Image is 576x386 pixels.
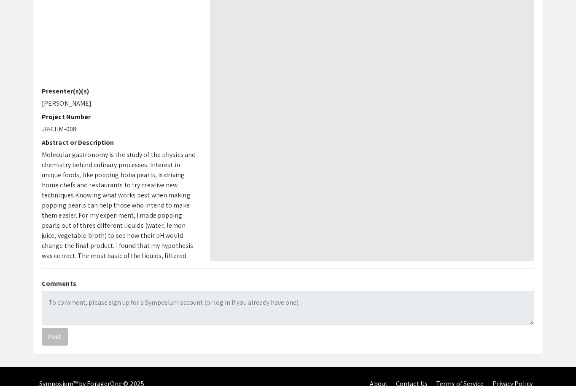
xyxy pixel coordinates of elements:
p: [PERSON_NAME] [42,98,197,109]
h2: Project Number [42,113,197,121]
p: JR-CHM-008 [42,124,197,134]
h2: Presenter(s)(s) [42,87,197,95]
span: Knowing what works best when making popping pearls can help those who intend to make them easier.... [42,191,194,351]
h2: Comments [42,280,534,288]
span: Molecular gastronomy is the study of the physics and chemistry behind culinary processes. Interes... [42,150,196,200]
h2: Abstract or Description [42,138,197,146]
button: Post [42,328,68,346]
